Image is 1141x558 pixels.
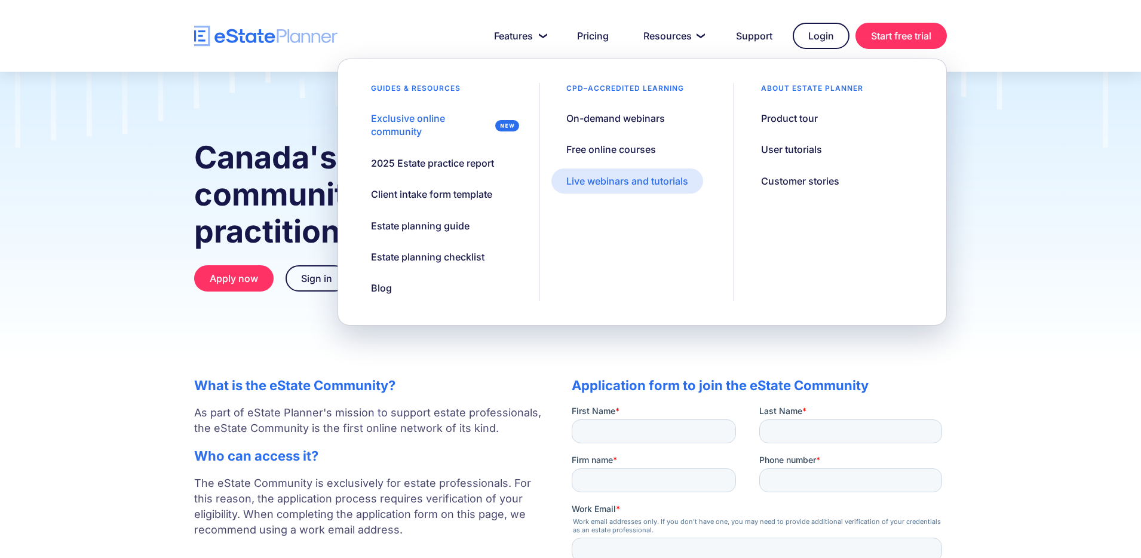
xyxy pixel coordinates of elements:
[356,151,509,176] a: 2025 Estate practice report
[356,275,407,301] a: Blog
[371,250,484,263] div: Estate planning checklist
[761,174,839,188] div: Customer stories
[286,265,348,292] a: Sign in
[551,106,680,131] a: On-demand webinars
[371,112,490,139] div: Exclusive online community
[722,24,787,48] a: Support
[194,448,548,464] h2: Who can access it?
[356,83,476,100] div: Guides & resources
[551,83,699,100] div: CPD–accredited learning
[371,219,470,232] div: Estate planning guide
[194,405,548,436] p: As part of eState Planner's mission to support estate professionals, the eState Community is the ...
[194,476,548,553] p: The eState Community is exclusively for estate professionals. For this reason, the application pr...
[855,23,947,49] a: Start free trial
[746,83,878,100] div: About estate planner
[566,143,656,156] div: Free online courses
[356,182,507,207] a: Client intake form template
[480,24,557,48] a: Features
[194,378,548,393] h2: What is the eState Community?
[194,139,517,250] strong: Canada's online community for estate practitioners
[551,168,703,194] a: Live webinars and tutorials
[371,281,392,295] div: Blog
[566,112,665,125] div: On-demand webinars
[761,143,822,156] div: User tutorials
[629,24,716,48] a: Resources
[194,26,338,47] a: home
[746,137,837,162] a: User tutorials
[746,106,833,131] a: Product tour
[563,24,623,48] a: Pricing
[371,157,494,170] div: 2025 Estate practice report
[746,168,854,194] a: Customer stories
[356,213,484,238] a: Estate planning guide
[793,23,849,49] a: Login
[761,112,818,125] div: Product tour
[551,137,671,162] a: Free online courses
[566,174,688,188] div: Live webinars and tutorials
[356,106,526,145] a: Exclusive online community
[194,265,274,292] a: Apply now
[572,378,947,393] h2: Application form to join the eState Community
[356,244,499,269] a: Estate planning checklist
[371,188,492,201] div: Client intake form template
